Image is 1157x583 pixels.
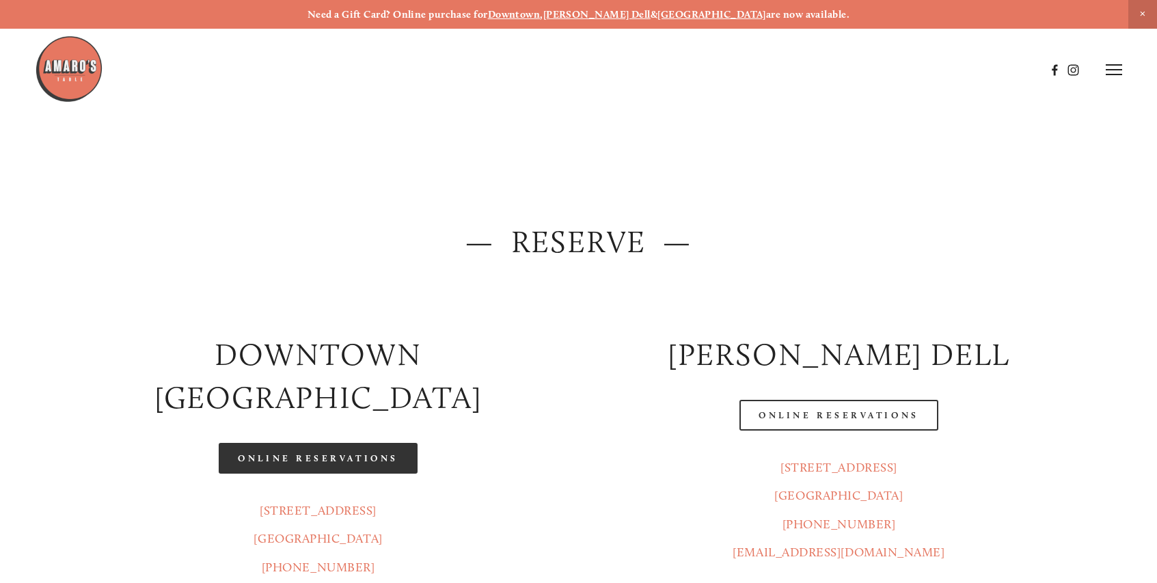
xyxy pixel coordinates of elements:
[260,503,377,518] a: [STREET_ADDRESS]
[782,517,896,532] a: [PHONE_NUMBER]
[219,443,417,474] a: Online Reservations
[35,35,103,103] img: Amaro's Table
[70,221,1088,264] h2: — Reserve —
[590,334,1088,377] h2: [PERSON_NAME] DELL
[733,545,944,560] a: [EMAIL_ADDRESS][DOMAIN_NAME]
[774,488,903,503] a: [GEOGRAPHIC_DATA]
[780,460,897,475] a: [STREET_ADDRESS]
[739,400,938,431] a: Online Reservations
[657,8,766,21] a: [GEOGRAPHIC_DATA]
[70,334,567,420] h2: Downtown [GEOGRAPHIC_DATA]
[651,8,657,21] strong: &
[488,8,541,21] a: Downtown
[540,8,543,21] strong: ,
[543,8,651,21] a: [PERSON_NAME] Dell
[308,8,488,21] strong: Need a Gift Card? Online purchase for
[254,531,382,546] a: [GEOGRAPHIC_DATA]
[766,8,849,21] strong: are now available.
[262,560,375,575] a: [PHONE_NUMBER]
